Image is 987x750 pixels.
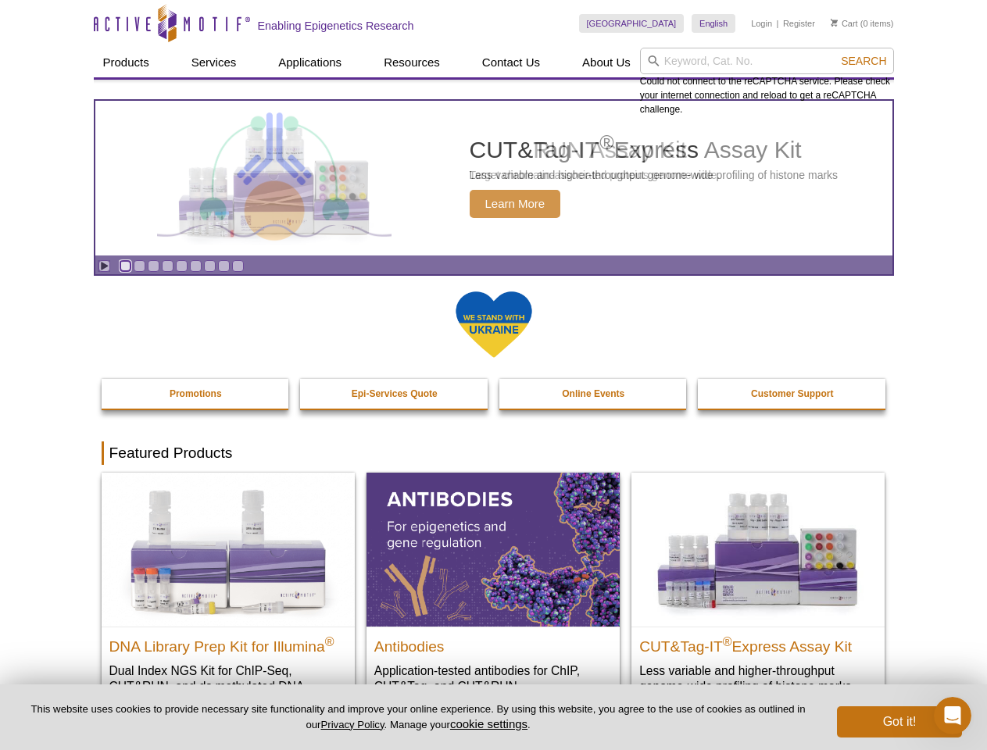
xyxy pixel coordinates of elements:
a: Register [783,18,815,29]
a: Go to slide 7 [204,260,216,272]
img: CUT&Tag-IT Express Assay Kit [145,92,403,264]
a: Go to slide 6 [190,260,202,272]
a: Go to slide 1 [120,260,131,272]
a: Services [182,48,246,77]
strong: Epi-Services Quote [352,388,438,399]
strong: Online Events [562,388,624,399]
a: [GEOGRAPHIC_DATA] [579,14,685,33]
a: About Us [573,48,640,77]
a: Go to slide 5 [176,260,188,272]
a: DNA Library Prep Kit for Illumina DNA Library Prep Kit for Illumina® Dual Index NGS Kit for ChIP-... [102,473,355,725]
a: Toggle autoplay [98,260,110,272]
h2: Featured Products [102,441,886,465]
h2: Antibodies [374,631,612,655]
sup: ® [723,634,732,648]
img: All Antibodies [367,473,620,626]
p: Less variable and higher-throughput genome-wide profiling of histone marks [470,168,839,182]
a: Cart [831,18,858,29]
span: Search [841,55,886,67]
p: Application-tested antibodies for ChIP, CUT&Tag, and CUT&RUN. [374,662,612,695]
a: Promotions [102,379,291,409]
p: This website uses cookies to provide necessary site functionality and improve your online experie... [25,702,811,732]
a: Online Events [499,379,688,409]
div: Could not connect to the reCAPTCHA service. Please check your internet connection and reload to g... [640,48,894,116]
a: Go to slide 3 [148,260,159,272]
h2: CUT&Tag-IT Express Assay Kit [470,138,839,162]
strong: Customer Support [751,388,833,399]
img: CUT&Tag-IT® Express Assay Kit [631,473,885,626]
button: Got it! [837,706,962,737]
h2: DNA Library Prep Kit for Illumina [109,631,347,655]
a: CUT&Tag-IT® Express Assay Kit CUT&Tag-IT®Express Assay Kit Less variable and higher-throughput ge... [631,473,885,709]
li: (0 items) [831,14,894,33]
button: Search [836,54,891,68]
a: Login [751,18,772,29]
a: Products [94,48,159,77]
input: Keyword, Cat. No. [640,48,894,74]
article: CUT&Tag-IT Express Assay Kit [95,101,892,255]
a: Privacy Policy [320,719,384,730]
button: cookie settings [450,717,527,730]
li: | [777,14,779,33]
sup: ® [325,634,334,648]
sup: ® [599,131,613,153]
a: Go to slide 9 [232,260,244,272]
iframe: Intercom live chat [934,697,971,734]
strong: Promotions [170,388,222,399]
img: We Stand With Ukraine [455,290,533,359]
a: CUT&Tag-IT Express Assay Kit CUT&Tag-IT®Express Assay Kit Less variable and higher-throughput gen... [95,101,892,255]
a: Go to slide 8 [218,260,230,272]
a: Resources [374,48,449,77]
p: Less variable and higher-throughput genome-wide profiling of histone marks​. [639,662,877,695]
a: Customer Support [698,379,887,409]
img: DNA Library Prep Kit for Illumina [102,473,355,626]
h2: Enabling Epigenetics Research [258,19,414,33]
a: Go to slide 4 [162,260,173,272]
span: Learn More [470,190,561,218]
h2: CUT&Tag-IT Express Assay Kit [639,631,877,655]
a: Epi-Services Quote [300,379,489,409]
a: Contact Us [473,48,549,77]
a: All Antibodies Antibodies Application-tested antibodies for ChIP, CUT&Tag, and CUT&RUN. [367,473,620,709]
a: Go to slide 2 [134,260,145,272]
p: Dual Index NGS Kit for ChIP-Seq, CUT&RUN, and ds methylated DNA assays. [109,662,347,710]
a: English [692,14,735,33]
img: Your Cart [831,19,838,27]
a: Applications [269,48,351,77]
